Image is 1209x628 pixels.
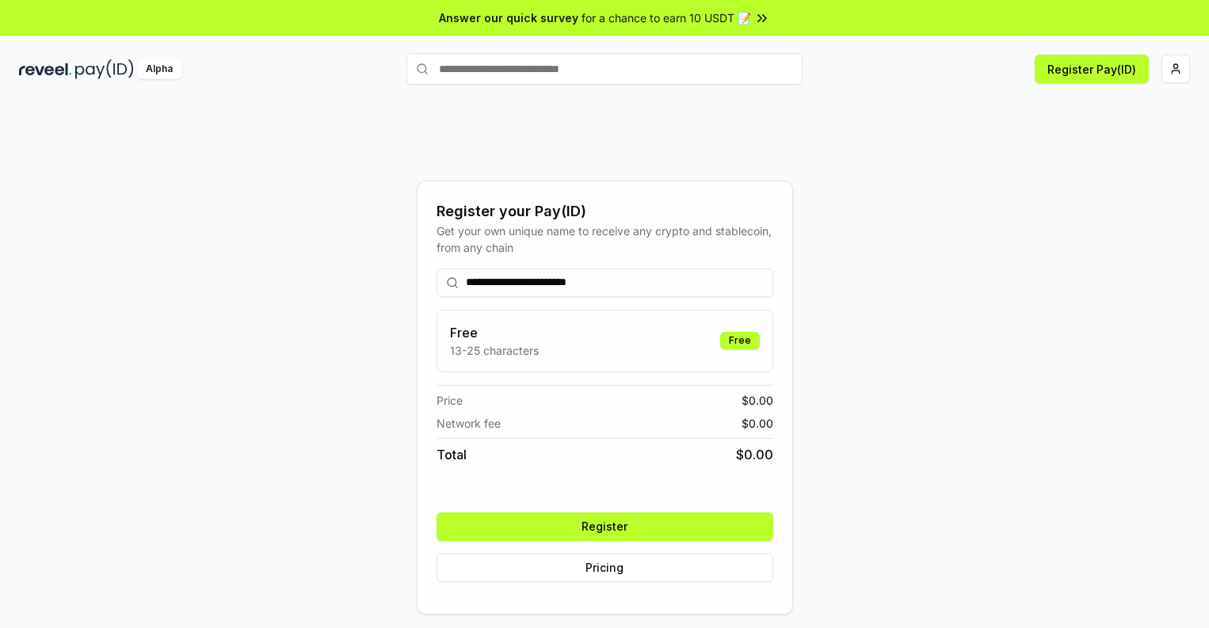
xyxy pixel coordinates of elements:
[437,200,773,223] div: Register your Pay(ID)
[19,59,72,79] img: reveel_dark
[736,445,773,464] span: $ 0.00
[582,10,751,26] span: for a chance to earn 10 USDT 📝
[437,512,773,541] button: Register
[450,323,539,342] h3: Free
[742,392,773,409] span: $ 0.00
[437,445,467,464] span: Total
[437,415,501,432] span: Network fee
[450,342,539,359] p: 13-25 characters
[437,223,773,256] div: Get your own unique name to receive any crypto and stablecoin, from any chain
[137,59,181,79] div: Alpha
[1035,55,1149,83] button: Register Pay(ID)
[742,415,773,432] span: $ 0.00
[75,59,134,79] img: pay_id
[437,392,463,409] span: Price
[439,10,578,26] span: Answer our quick survey
[437,554,773,582] button: Pricing
[720,332,760,349] div: Free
